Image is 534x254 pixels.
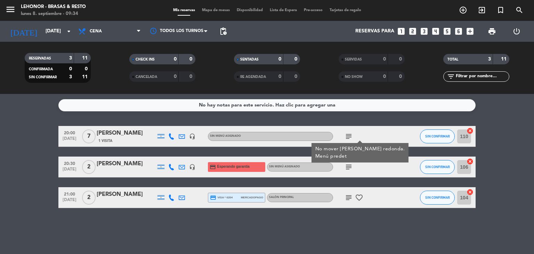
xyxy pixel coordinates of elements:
[399,74,403,79] strong: 0
[459,6,467,14] i: add_circle_outline
[431,27,440,36] i: looks_4
[294,74,299,79] strong: 0
[488,27,496,35] span: print
[82,191,96,205] span: 2
[233,8,266,12] span: Disponibilidad
[355,193,363,202] i: favorite_border
[5,4,16,15] i: menu
[420,129,455,143] button: SIN CONFIRMAR
[383,74,386,79] strong: 0
[199,8,233,12] span: Mapa de mesas
[61,159,78,167] span: 20:30
[90,29,102,34] span: Cena
[199,101,335,109] div: No hay notas para este servicio. Haz clic para agregar una
[504,21,529,42] div: LOG OUT
[512,27,521,35] i: power_settings_new
[61,198,78,206] span: [DATE]
[69,74,72,79] strong: 3
[5,4,16,17] button: menu
[210,195,233,201] span: visa * 6204
[399,57,403,62] strong: 0
[455,73,509,80] input: Filtrar por nombre...
[294,57,299,62] strong: 0
[82,56,89,61] strong: 11
[97,159,156,168] div: [PERSON_NAME]
[345,163,353,171] i: subject
[69,56,72,61] strong: 3
[29,68,53,71] span: CONFIRMADA
[397,27,406,36] i: looks_one
[501,57,508,62] strong: 11
[189,57,194,62] strong: 0
[61,128,78,136] span: 20:00
[217,164,250,169] span: Esperando garantía
[467,158,474,165] i: cancel
[189,164,195,170] i: headset_mic
[189,133,195,140] i: headset_mic
[420,191,455,205] button: SIN CONFIRMAR
[29,57,51,60] span: RESERVADAS
[466,27,475,36] i: add_box
[300,8,326,12] span: Pre-acceso
[420,160,455,174] button: SIN CONFIRMAR
[241,195,263,200] span: mercadopago
[467,189,474,196] i: cancel
[425,165,450,169] span: SIN CONFIRMAR
[82,129,96,143] span: 7
[170,8,199,12] span: Mis reservas
[97,129,156,138] div: [PERSON_NAME]
[210,135,241,137] span: Sin menú asignado
[447,58,458,61] span: TOTAL
[240,58,259,61] span: SENTADAS
[443,27,452,36] i: looks_5
[345,75,363,79] span: NO SHOW
[29,76,57,79] span: SIN CONFIRMAR
[98,138,112,144] span: 1 Visita
[425,134,450,138] span: SIN CONFIRMAR
[488,57,491,62] strong: 3
[345,58,362,61] span: SERVIDAS
[210,195,216,201] i: credit_card
[266,8,300,12] span: Lista de Espera
[174,57,177,62] strong: 0
[326,8,365,12] span: Tarjetas de regalo
[345,132,353,141] i: subject
[21,3,86,10] div: Lehonor - Brasas & Resto
[61,167,78,175] span: [DATE]
[69,66,72,71] strong: 0
[136,58,155,61] span: CHECK INS
[5,24,42,39] i: [DATE]
[65,27,73,35] i: arrow_drop_down
[355,29,394,34] span: Reservas para
[82,74,89,79] strong: 11
[496,6,505,14] i: turned_in_not
[97,190,156,199] div: [PERSON_NAME]
[174,74,177,79] strong: 0
[383,57,386,62] strong: 0
[240,75,266,79] span: RE AGENDADA
[278,74,281,79] strong: 0
[85,66,89,71] strong: 0
[136,75,157,79] span: CANCELADA
[61,136,78,144] span: [DATE]
[454,27,463,36] i: looks_6
[408,27,417,36] i: looks_two
[315,145,405,160] div: No mover [PERSON_NAME] redonda. Menú predet
[420,27,429,36] i: looks_3
[219,27,227,35] span: pending_actions
[425,196,450,199] span: SIN CONFIRMAR
[345,193,353,202] i: subject
[21,10,86,17] div: lunes 8. septiembre - 09:34
[447,72,455,81] i: filter_list
[515,6,524,14] i: search
[61,190,78,198] span: 21:00
[82,160,96,174] span: 2
[189,74,194,79] strong: 0
[478,6,486,14] i: exit_to_app
[467,127,474,134] i: cancel
[278,57,281,62] strong: 0
[210,164,216,170] i: credit_card
[269,165,300,168] span: Sin menú asignado
[269,196,294,199] span: SALÓN PRINCIPAL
